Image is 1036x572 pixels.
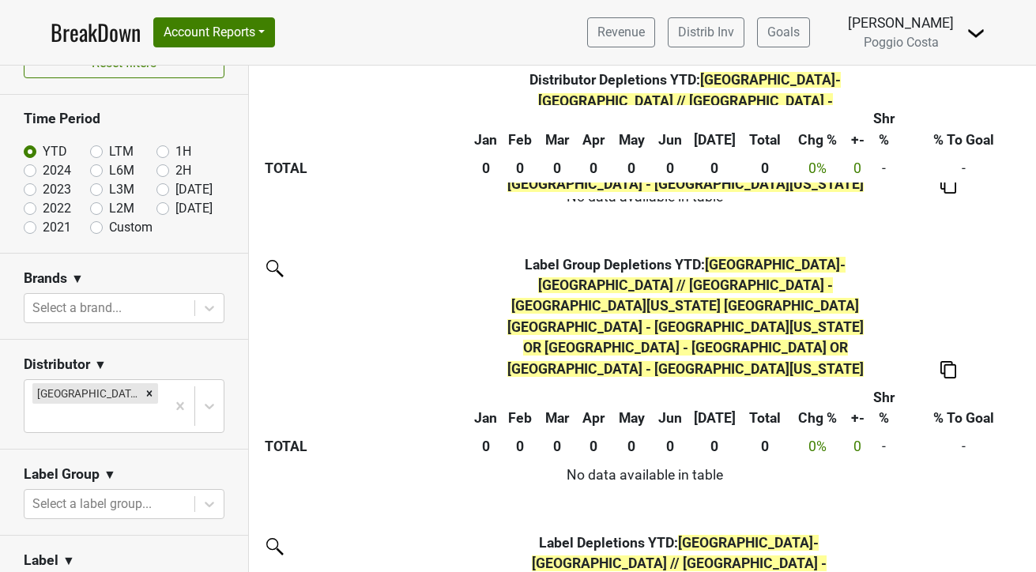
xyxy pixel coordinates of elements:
[32,383,141,404] div: [GEOGRAPHIC_DATA]-[GEOGRAPHIC_DATA]
[470,154,503,183] th: 0
[576,383,611,432] th: Apr: activate to sort column ascending
[537,383,576,432] th: Mar: activate to sort column ascending
[576,154,611,183] th: 0
[808,160,827,176] span: 0%
[940,361,956,378] img: Copy to clipboard
[868,105,899,154] th: Shr %: activate to sort column ascending
[688,432,740,461] th: 0
[43,199,71,218] label: 2022
[109,142,134,161] label: LTM
[94,356,107,374] span: ▼
[507,257,864,377] span: [GEOGRAPHIC_DATA]-[GEOGRAPHIC_DATA] // [GEOGRAPHIC_DATA] - [GEOGRAPHIC_DATA][US_STATE] [GEOGRAPHI...
[141,383,158,404] div: Remove Vine Street-NJ_PA
[261,532,286,558] img: filter
[537,432,576,461] th: 0
[899,154,1028,183] td: -
[688,383,740,432] th: Jul: activate to sort column ascending
[864,35,939,50] span: Poggio Costa
[43,180,71,199] label: 2023
[899,383,1028,432] th: % To Goal: activate to sort column ascending
[611,383,652,432] th: May: activate to sort column ascending
[808,438,827,454] span: 0%
[502,105,537,154] th: Feb: activate to sort column ascending
[537,154,576,183] th: 0
[966,24,985,43] img: Dropdown Menu
[43,142,67,161] label: YTD
[899,432,1028,461] td: -
[175,161,191,180] label: 2H
[502,66,868,198] th: Distributor Depletions YTD :
[853,160,861,176] span: 0
[470,383,503,432] th: Jan: activate to sort column ascending
[175,199,213,218] label: [DATE]
[853,438,861,454] span: 0
[175,142,191,161] label: 1H
[502,383,537,432] th: Feb: activate to sort column ascending
[261,461,1028,489] td: No data available in table
[43,161,71,180] label: 2024
[261,105,470,154] th: &nbsp;: activate to sort column ascending
[261,254,286,280] img: filter
[846,383,868,432] th: +-: activate to sort column ascending
[789,383,846,432] th: Chg %: activate to sort column ascending
[868,432,899,461] td: -
[789,105,846,154] th: Chg %: activate to sort column ascending
[71,269,84,288] span: ▼
[740,154,789,183] th: 0
[652,105,688,154] th: Jun: activate to sort column ascending
[470,105,503,154] th: Jan: activate to sort column ascending
[502,154,537,183] th: 0
[652,432,688,461] th: 0
[109,161,134,180] label: L6M
[109,218,153,237] label: Custom
[24,111,224,127] h3: Time Period
[470,432,503,461] th: 0
[688,154,740,183] th: 0
[109,199,134,218] label: L2M
[175,180,213,199] label: [DATE]
[868,383,899,432] th: Shr %: activate to sort column ascending
[104,465,116,484] span: ▼
[587,17,655,47] a: Revenue
[109,180,134,199] label: L3M
[537,105,576,154] th: Mar: activate to sort column ascending
[153,17,275,47] button: Account Reports
[43,218,71,237] label: 2021
[668,17,744,47] a: Distrib Inv
[24,552,58,569] h3: Label
[740,383,789,432] th: Total: activate to sort column ascending
[62,551,75,570] span: ▼
[51,16,141,49] a: BreakDown
[688,105,740,154] th: Jul: activate to sort column ascending
[261,383,470,432] th: &nbsp;: activate to sort column ascending
[24,270,67,287] h3: Brands
[899,105,1028,154] th: % To Goal: activate to sort column ascending
[576,105,611,154] th: Apr: activate to sort column ascending
[652,383,688,432] th: Jun: activate to sort column ascending
[502,432,537,461] th: 0
[24,466,100,483] h3: Label Group
[261,154,470,183] th: TOTAL
[611,432,652,461] th: 0
[611,154,652,183] th: 0
[940,177,956,194] img: Copy to clipboard
[848,13,954,33] div: [PERSON_NAME]
[261,432,470,461] th: TOTAL
[576,432,611,461] th: 0
[502,250,868,383] th: Label Group Depletions YTD :
[757,17,810,47] a: Goals
[611,105,652,154] th: May: activate to sort column ascending
[652,154,688,183] th: 0
[740,432,789,461] th: 0
[846,105,868,154] th: +-: activate to sort column ascending
[24,356,90,373] h3: Distributor
[740,105,789,154] th: Total: activate to sort column ascending
[868,154,899,183] td: -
